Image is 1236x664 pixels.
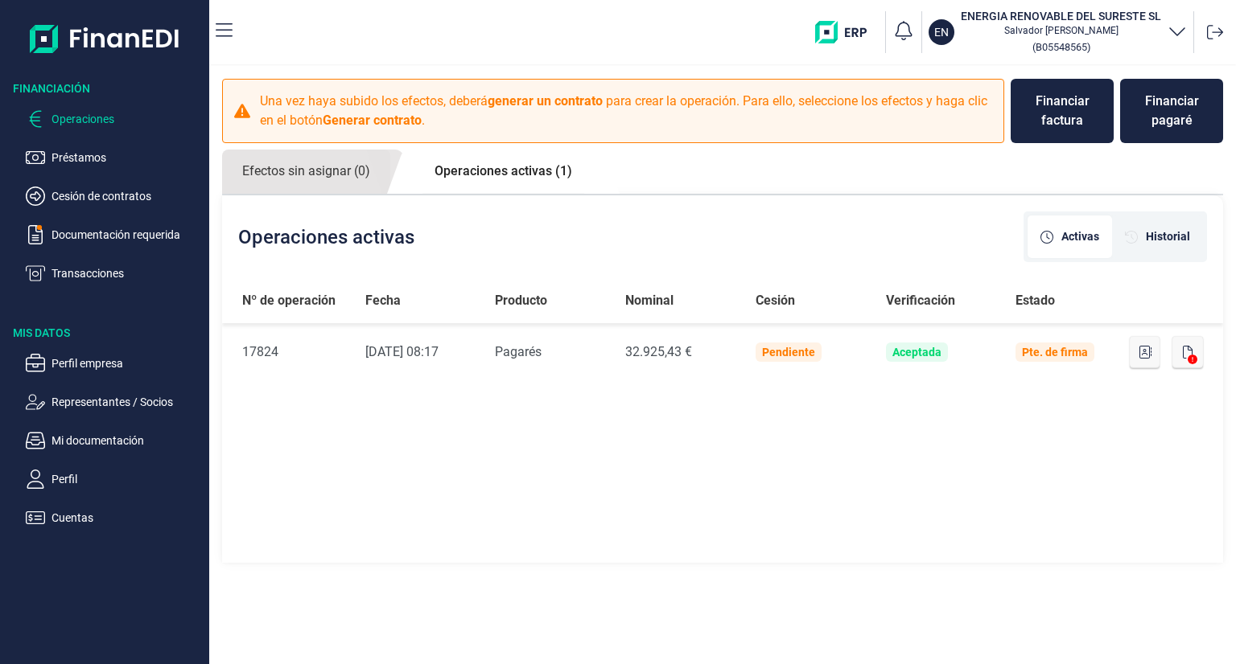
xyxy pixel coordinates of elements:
div: [object Object] [1028,215,1112,258]
p: EN [934,24,949,40]
span: Activas [1061,228,1099,245]
div: 32.925,43 € [625,342,730,362]
span: Nº de operación [242,291,336,310]
p: Transacciones [51,264,203,283]
h3: ENERGIA RENOVABLE DEL SURESTE SL [961,8,1161,24]
p: Representantes / Socios [51,392,203,412]
button: Mi documentación [26,431,203,450]
button: Documentación requerida [26,225,203,244]
p: Mi documentación [51,431,203,450]
div: Pagarés [495,342,599,362]
span: Producto [495,291,547,310]
p: Perfil empresa [51,354,203,373]
button: Cesión de contratos [26,186,203,206]
p: Una vez haya subido los efectos, deberá para crear la operación. Para ello, seleccione los efecto... [260,92,994,130]
span: Fecha [365,291,401,310]
p: Cesión de contratos [51,186,203,206]
h2: Operaciones activas [238,226,414,248]
div: Pendiente [762,346,815,359]
p: Operaciones [51,109,203,129]
button: Cuentas [26,508,203,527]
p: Perfil [51,469,203,489]
span: Historial [1146,228,1190,245]
div: [object Object] [1112,215,1203,258]
p: Préstamos [51,148,203,167]
a: Operaciones activas (1) [414,150,592,193]
button: Representantes / Socios [26,392,203,412]
button: Financiar factura [1011,79,1114,143]
button: Financiar pagaré [1120,79,1223,143]
img: Logo de aplicación [30,13,180,64]
button: Transacciones [26,264,203,283]
p: Cuentas [51,508,203,527]
p: Documentación requerida [51,225,203,244]
b: generar un contrato [488,93,603,109]
span: Estado [1016,291,1055,310]
div: Aceptada [892,346,941,359]
button: Préstamos [26,148,203,167]
div: 17824 [242,342,340,362]
button: Perfil [26,469,203,489]
a: Efectos sin asignar (0) [222,150,390,194]
small: Copiar cif [1032,41,1090,53]
div: Pte. de firma [1022,346,1088,359]
button: ENENERGIA RENOVABLE DEL SURESTE SLSalvador [PERSON_NAME](B05548565) [929,8,1187,56]
button: Operaciones [26,109,203,129]
b: Generar contrato [323,113,422,128]
span: Verificación [886,291,955,310]
div: Financiar factura [1024,92,1101,130]
button: Perfil empresa [26,354,203,373]
div: [DATE] 08:17 [365,342,470,362]
p: Salvador [PERSON_NAME] [961,24,1161,37]
span: Nominal [625,291,674,310]
span: Cesión [756,291,795,310]
div: Financiar pagaré [1133,92,1210,130]
img: erp [815,21,879,43]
